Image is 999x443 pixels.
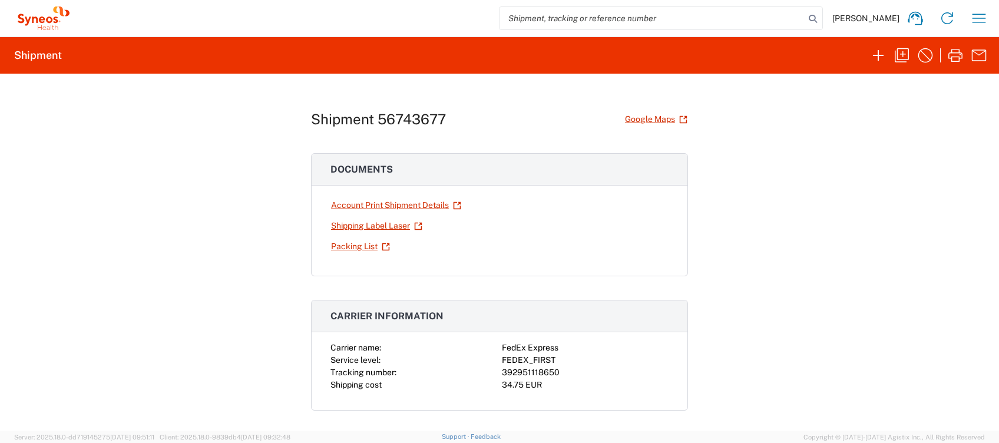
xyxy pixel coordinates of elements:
[14,434,154,441] span: Server: 2025.18.0-dd719145275
[110,434,154,441] span: [DATE] 09:51:11
[442,433,471,440] a: Support
[311,111,446,128] h1: Shipment 56743677
[471,433,501,440] a: Feedback
[330,216,423,236] a: Shipping Label Laser
[330,343,381,352] span: Carrier name:
[502,354,669,366] div: FEDEX_FIRST
[502,366,669,379] div: 392951118650
[502,342,669,354] div: FedEx Express
[502,379,669,391] div: 34.75 EUR
[330,195,462,216] a: Account Print Shipment Details
[330,368,396,377] span: Tracking number:
[803,432,985,442] span: Copyright © [DATE]-[DATE] Agistix Inc., All Rights Reserved
[330,236,391,257] a: Packing List
[14,48,62,62] h2: Shipment
[330,164,393,175] span: Documents
[832,13,899,24] span: [PERSON_NAME]
[330,310,444,322] span: Carrier information
[160,434,290,441] span: Client: 2025.18.0-9839db4
[499,7,805,29] input: Shipment, tracking or reference number
[241,434,290,441] span: [DATE] 09:32:48
[624,109,688,130] a: Google Maps
[330,355,381,365] span: Service level:
[330,380,382,389] span: Shipping cost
